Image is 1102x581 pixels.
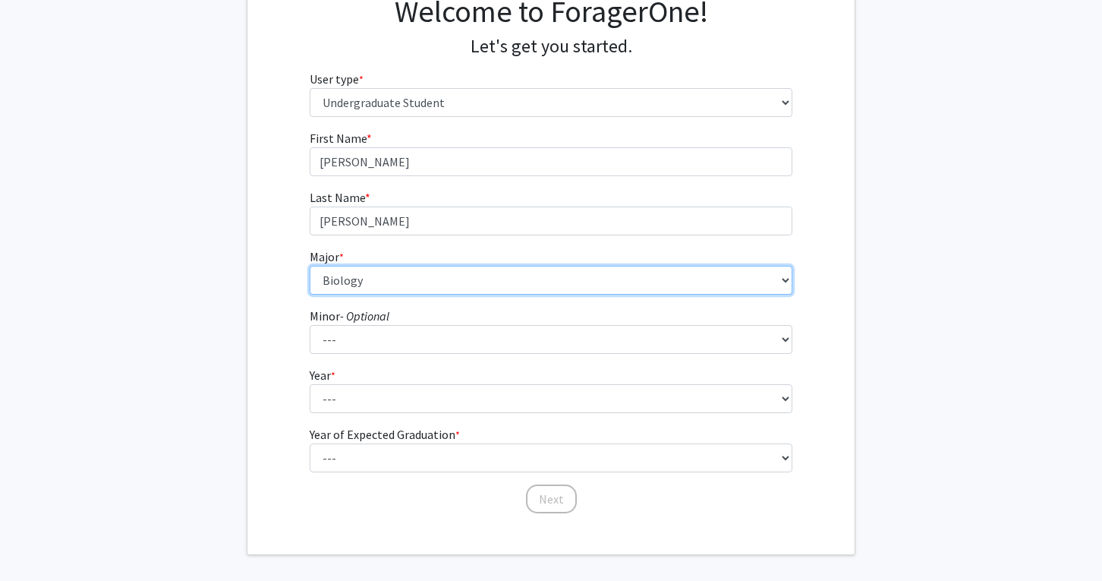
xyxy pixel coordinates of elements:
[310,36,793,58] h4: Let's get you started.
[310,190,365,205] span: Last Name
[310,307,389,325] label: Minor
[310,366,335,384] label: Year
[310,425,460,444] label: Year of Expected Graduation
[11,513,65,570] iframe: Chat
[310,131,367,146] span: First Name
[310,70,364,88] label: User type
[340,308,389,324] i: - Optional
[526,485,577,513] button: Next
[310,248,344,266] label: Major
